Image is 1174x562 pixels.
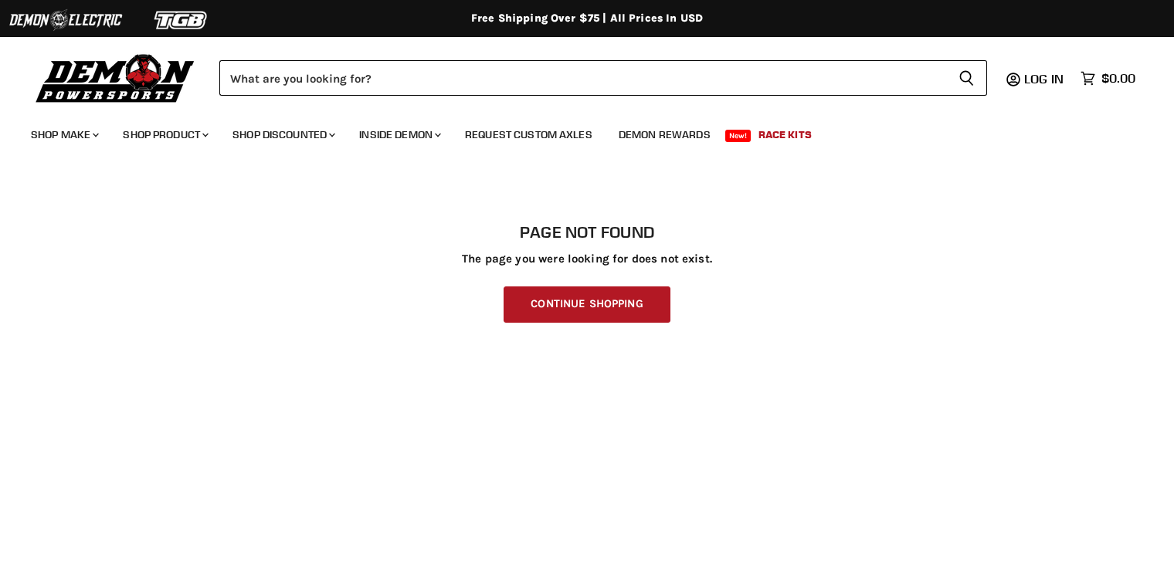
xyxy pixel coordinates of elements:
[1024,71,1064,86] span: Log in
[348,119,450,151] a: Inside Demon
[219,60,946,96] input: Search
[1101,71,1135,86] span: $0.00
[31,223,1143,242] h1: Page not found
[124,5,239,35] img: TGB Logo 2
[19,119,108,151] a: Shop Make
[453,119,604,151] a: Request Custom Axles
[946,60,987,96] button: Search
[607,119,722,151] a: Demon Rewards
[1073,67,1143,90] a: $0.00
[747,119,823,151] a: Race Kits
[504,286,670,323] a: Continue Shopping
[219,60,987,96] form: Product
[221,119,344,151] a: Shop Discounted
[19,113,1132,151] ul: Main menu
[8,5,124,35] img: Demon Electric Logo 2
[725,130,752,142] span: New!
[1017,72,1073,86] a: Log in
[31,50,200,105] img: Demon Powersports
[31,252,1143,266] p: The page you were looking for does not exist.
[111,119,218,151] a: Shop Product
